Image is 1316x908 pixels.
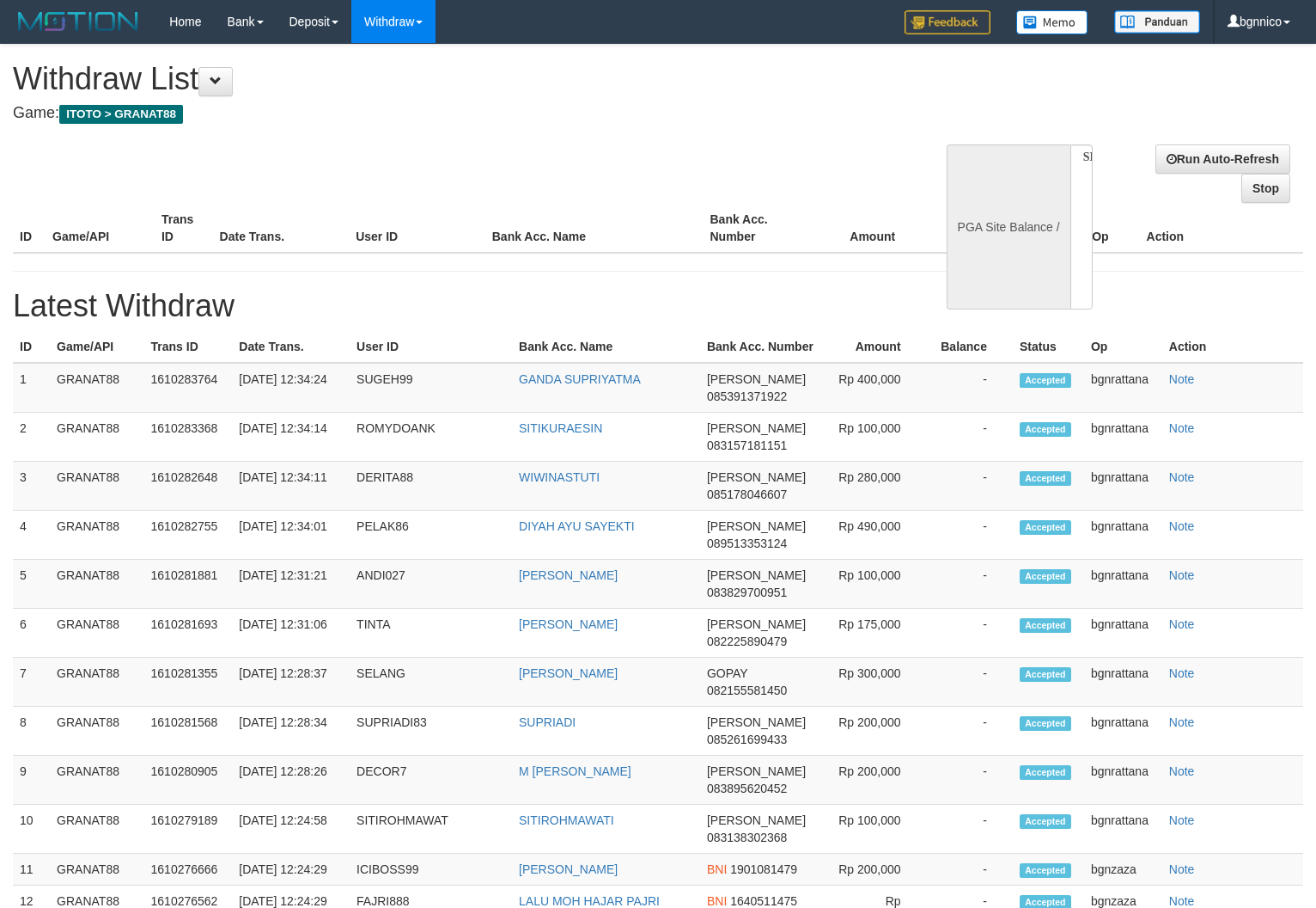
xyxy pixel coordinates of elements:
[232,609,350,658] td: [DATE] 12:31:06
[730,894,797,908] span: 1640511475
[13,105,860,122] h4: Game:
[350,609,512,658] td: TINTA
[1155,144,1290,174] a: Run Auto-Refresh
[144,805,233,854] td: 1610279189
[1084,363,1162,413] td: bgnrattana
[707,894,727,908] span: BNI
[155,204,213,253] th: Trans ID
[50,756,143,805] td: GRANAT88
[1169,519,1195,533] a: Note
[13,331,50,363] th: ID
[519,470,600,484] a: WIWINASTUTI
[927,363,1013,413] td: -
[825,413,926,462] td: Rp 100,000
[927,413,1013,462] td: -
[707,537,787,550] span: 089513353124
[707,390,787,403] span: 085391371922
[707,519,806,533] span: [PERSON_NAME]
[350,707,512,756] td: SUPRIADI83
[519,421,602,435] a: SITIKURAESIN
[1162,331,1303,363] th: Action
[825,560,926,609] td: Rp 100,000
[1020,814,1071,829] span: Accepted
[1169,617,1195,631] a: Note
[927,854,1013,886] td: -
[1013,331,1084,363] th: Status
[519,862,618,876] a: [PERSON_NAME]
[927,331,1013,363] th: Balance
[1020,422,1071,437] span: Accepted
[232,413,350,462] td: [DATE] 12:34:14
[232,462,350,511] td: [DATE] 12:34:11
[1016,10,1088,34] img: Button%20Memo.svg
[144,511,233,560] td: 1610282755
[1020,716,1071,731] span: Accepted
[825,462,926,511] td: Rp 280,000
[144,560,233,609] td: 1610281881
[50,363,143,413] td: GRANAT88
[707,831,787,844] span: 083138302368
[144,756,233,805] td: 1610280905
[707,470,806,484] span: [PERSON_NAME]
[50,462,143,511] td: GRANAT88
[921,204,1021,253] th: Balance
[13,289,1303,323] h1: Latest Withdraw
[1020,618,1071,633] span: Accepted
[927,658,1013,707] td: -
[1084,413,1162,462] td: bgnrattana
[144,363,233,413] td: 1610283764
[232,707,350,756] td: [DATE] 12:28:34
[825,609,926,658] td: Rp 175,000
[519,617,618,631] a: [PERSON_NAME]
[13,413,50,462] td: 2
[50,854,143,886] td: GRANAT88
[1169,764,1195,778] a: Note
[350,413,512,462] td: ROMYDOANK
[144,658,233,707] td: 1610281355
[707,617,806,631] span: [PERSON_NAME]
[707,862,727,876] span: BNI
[707,733,787,746] span: 085261699433
[1020,765,1071,780] span: Accepted
[13,363,50,413] td: 1
[213,204,350,253] th: Date Trans.
[1084,462,1162,511] td: bgnrattana
[350,462,512,511] td: DERITA88
[1114,10,1200,34] img: panduan.png
[232,658,350,707] td: [DATE] 12:28:37
[232,511,350,560] td: [DATE] 12:34:01
[707,372,806,386] span: [PERSON_NAME]
[1020,471,1071,486] span: Accepted
[707,488,787,501] span: 085178046607
[707,684,787,697] span: 082155581450
[707,813,806,827] span: [PERSON_NAME]
[13,609,50,658] td: 6
[1169,666,1195,680] a: Note
[350,511,512,560] td: PELAK86
[1084,707,1162,756] td: bgnrattana
[50,609,143,658] td: GRANAT88
[50,331,143,363] th: Game/API
[927,560,1013,609] td: -
[50,707,143,756] td: GRANAT88
[1020,863,1071,878] span: Accepted
[730,862,797,876] span: 1901081479
[927,609,1013,658] td: -
[50,658,143,707] td: GRANAT88
[1084,560,1162,609] td: bgnrattana
[812,204,921,253] th: Amount
[350,854,512,886] td: ICIBOSS99
[519,764,631,778] a: M [PERSON_NAME]
[1169,470,1195,484] a: Note
[519,372,641,386] a: GANDA SUPRIYATMA
[825,511,926,560] td: Rp 490,000
[703,204,812,253] th: Bank Acc. Number
[50,511,143,560] td: GRANAT88
[232,331,350,363] th: Date Trans.
[13,854,50,886] td: 11
[350,331,512,363] th: User ID
[927,805,1013,854] td: -
[519,666,618,680] a: [PERSON_NAME]
[144,707,233,756] td: 1610281568
[927,511,1013,560] td: -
